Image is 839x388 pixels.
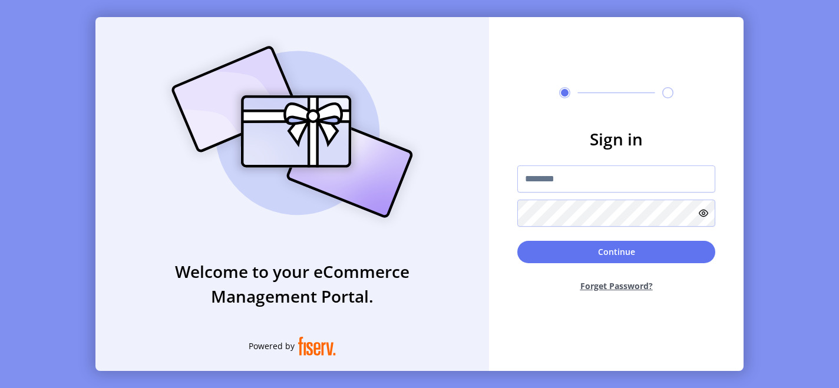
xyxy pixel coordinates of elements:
h3: Sign in [517,127,715,151]
button: Forget Password? [517,270,715,301]
button: Continue [517,241,715,263]
img: card_Illustration.svg [154,33,431,231]
h3: Welcome to your eCommerce Management Portal. [95,259,489,309]
span: Powered by [249,340,295,352]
